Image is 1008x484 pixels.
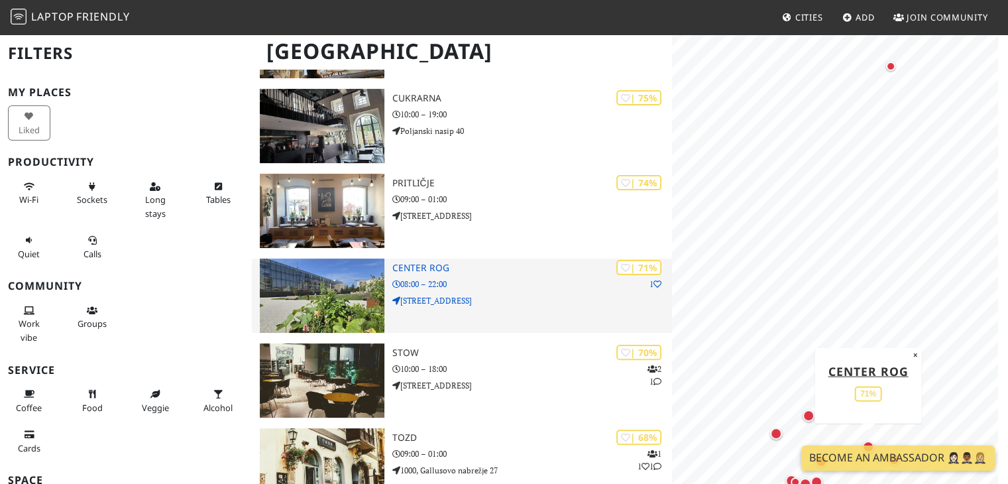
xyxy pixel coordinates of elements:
h3: Cukrarna [392,93,673,104]
button: Work vibe [8,300,50,348]
span: Credit cards [18,442,40,454]
p: [STREET_ADDRESS] [392,210,673,222]
span: Quiet [18,248,40,260]
h1: [GEOGRAPHIC_DATA] [256,33,669,70]
button: Calls [71,229,113,265]
h3: Stow [392,347,673,359]
img: Center Rog [260,259,384,333]
p: 1 1 1 [638,448,661,473]
a: Cities [777,5,828,29]
h3: Service [8,364,244,377]
span: Food [82,402,103,414]
p: [STREET_ADDRESS] [392,294,673,307]
div: | 74% [616,175,661,190]
a: Stow | 70% 21 Stow 10:00 – 18:00 [STREET_ADDRESS] [252,343,672,418]
a: Join Community [888,5,993,29]
span: Long stays [145,194,166,219]
button: Tables [197,176,239,211]
span: Video/audio calls [84,248,101,260]
p: 10:00 – 19:00 [392,108,673,121]
span: Add [856,11,875,23]
p: 2 1 [647,363,661,388]
p: [STREET_ADDRESS] [392,379,673,392]
span: Group tables [78,318,107,330]
img: Stow [260,343,384,418]
button: Cards [8,424,50,459]
h3: Productivity [8,156,244,168]
div: | 75% [616,90,661,105]
button: Coffee [8,383,50,418]
p: 09:00 – 01:00 [392,193,673,206]
div: | 70% [616,345,661,360]
div: | 71% [616,260,661,275]
a: Add [837,5,880,29]
span: Stable Wi-Fi [19,194,38,206]
span: Coffee [16,402,42,414]
span: Cities [795,11,823,23]
p: 1 [649,278,661,290]
h2: Filters [8,33,244,74]
div: Map marker [877,53,904,80]
a: Pritličje | 74% Pritličje 09:00 – 01:00 [STREET_ADDRESS] [252,174,672,248]
p: 10:00 – 18:00 [392,363,673,375]
span: Power sockets [77,194,107,206]
button: Food [71,383,113,418]
a: Center Rog [828,363,909,379]
button: Long stays [134,176,176,224]
img: LaptopFriendly [11,9,27,25]
span: Join Community [907,11,988,23]
span: Work-friendly tables [206,194,231,206]
button: Sockets [71,176,113,211]
button: Wi-Fi [8,176,50,211]
h3: Center Rog [392,263,673,274]
button: Groups [71,300,113,335]
span: Alcohol [203,402,233,414]
h3: My Places [8,86,244,99]
span: Friendly [76,9,129,24]
div: Map marker [795,402,822,429]
img: Cukrarna [260,89,384,163]
p: 1000, Gallusovo nabrežje 27 [392,464,673,477]
a: LaptopFriendly LaptopFriendly [11,6,130,29]
h3: Community [8,280,244,292]
p: Poljanski nasip 40 [392,125,673,137]
h3: Pritličje [392,178,673,189]
button: Veggie [134,383,176,418]
span: People working [19,318,40,343]
a: Center Rog | 71% 1 Center Rog 08:00 – 22:00 [STREET_ADDRESS] [252,259,672,333]
a: Cukrarna | 75% Cukrarna 10:00 – 19:00 Poljanski nasip 40 [252,89,672,163]
p: 08:00 – 22:00 [392,278,673,290]
button: Close popup [909,347,921,362]
div: | 68% [616,430,661,445]
span: Laptop [31,9,74,24]
button: Quiet [8,229,50,265]
button: Alcohol [197,383,239,418]
span: Veggie [142,402,169,414]
h3: Tozd [392,432,673,444]
div: Map marker [763,420,789,447]
p: 09:00 – 01:00 [392,448,673,460]
img: Pritličje [260,174,384,248]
